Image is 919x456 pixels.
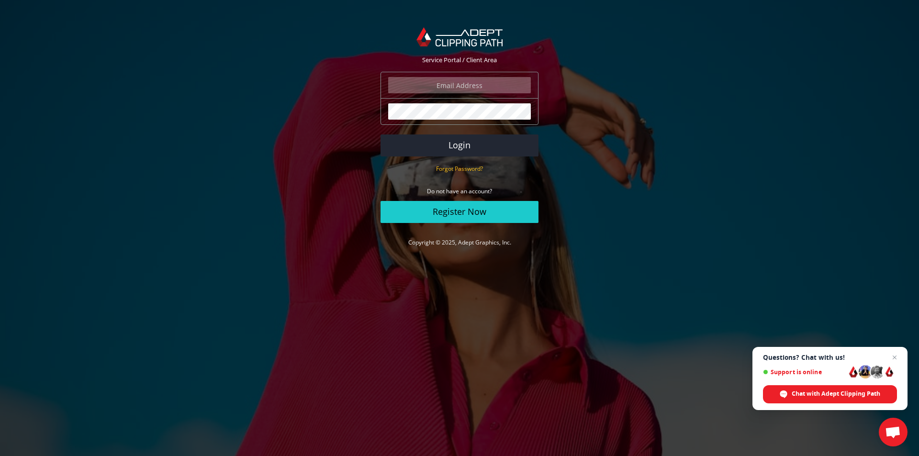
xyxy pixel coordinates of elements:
[792,389,880,398] span: Chat with Adept Clipping Path
[436,164,483,173] a: Forgot Password?
[436,165,483,173] small: Forgot Password?
[408,238,511,246] a: Copyright © 2025, Adept Graphics, Inc.
[422,56,497,64] span: Service Portal / Client Area
[416,27,502,46] img: Adept Graphics
[879,418,908,446] a: Open chat
[388,77,531,93] input: Email Address
[763,354,897,361] span: Questions? Chat with us!
[763,385,897,403] span: Chat with Adept Clipping Path
[763,368,843,376] span: Support is online
[381,134,538,156] button: Login
[427,187,492,195] small: Do not have an account?
[381,201,538,223] a: Register Now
